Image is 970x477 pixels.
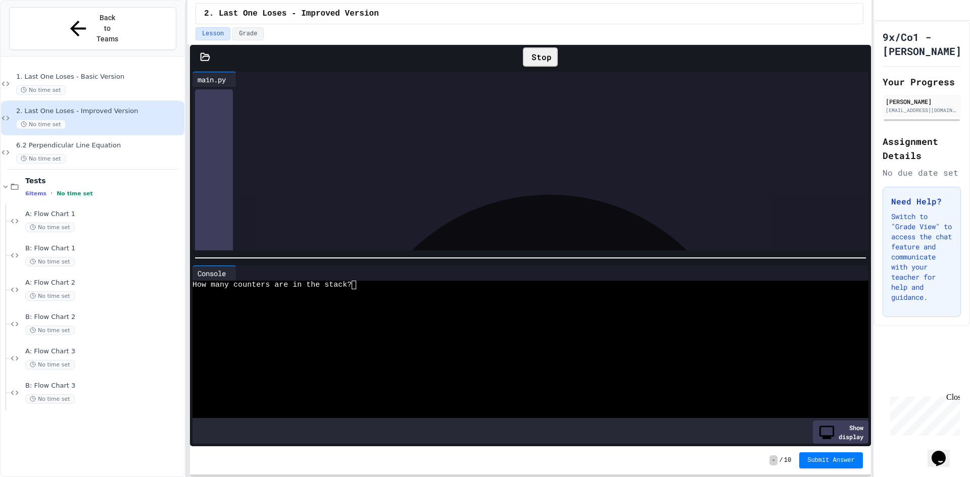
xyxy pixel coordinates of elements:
iframe: chat widget [928,437,960,467]
span: 2. Last One Loses - Improved Version [204,8,379,20]
div: Stop [523,47,558,67]
span: No time set [25,360,75,369]
span: No time set [57,190,93,197]
h1: 9x/Co1 - [PERSON_NAME] [883,30,961,58]
div: No due date set [883,167,961,179]
div: Console [192,266,236,281]
div: Chat with us now!Close [4,4,70,64]
span: Tests [25,176,182,185]
h3: Need Help? [891,195,952,207]
span: • [51,189,53,197]
div: [PERSON_NAME] [886,97,958,106]
span: No time set [25,326,75,335]
span: No time set [16,154,66,164]
button: Submit Answer [799,452,863,468]
span: No time set [25,257,75,267]
span: / [780,456,783,464]
span: Submit Answer [807,456,855,464]
span: 6 items [25,190,46,197]
div: Show display [813,420,868,444]
button: Grade [232,27,264,40]
span: B: Flow Chart 2 [25,313,182,322]
span: 2. Last One Loses - Improved Version [16,107,182,116]
span: No time set [25,223,75,232]
div: main.py [192,74,231,85]
iframe: chat widget [886,393,960,436]
span: 10 [784,456,791,464]
span: A: Flow Chart 1 [25,210,182,219]
button: Back to Teams [9,7,176,50]
h2: Assignment Details [883,134,961,163]
span: No time set [25,394,75,404]
div: [EMAIL_ADDRESS][DOMAIN_NAME] [886,107,958,114]
span: A: Flow Chart 3 [25,347,182,356]
p: Switch to "Grade View" to access the chat feature and communicate with your teacher for help and ... [891,211,952,302]
div: main.py [192,72,236,87]
span: A: Flow Chart 2 [25,279,182,287]
h2: Your Progress [883,75,961,89]
span: B: Flow Chart 3 [25,382,182,390]
span: No time set [16,120,66,129]
span: No time set [16,85,66,95]
span: 6.2 Perpendicular Line Equation [16,141,182,150]
div: Console [192,268,231,279]
button: Lesson [196,27,230,40]
span: 1. Last One Loses - Basic Version [16,73,182,81]
span: B: Flow Chart 1 [25,244,182,253]
span: No time set [25,291,75,301]
span: Back to Teams [96,13,120,44]
span: How many counters are in the stack? [192,281,352,289]
span: - [769,455,777,465]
